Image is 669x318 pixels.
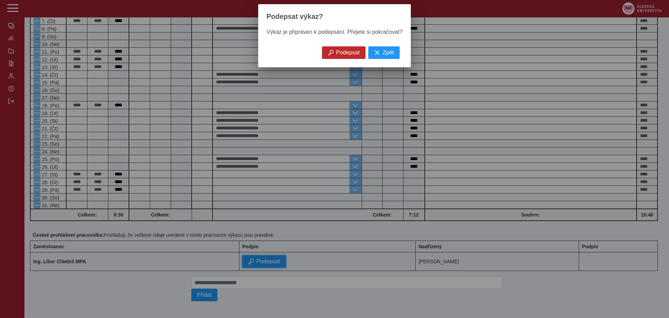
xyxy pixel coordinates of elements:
[267,13,323,21] span: Podepsat výkaz?
[336,50,360,56] span: Podepsat
[322,46,366,59] button: Podepsat
[368,46,400,59] button: Zpět
[267,29,402,35] span: Výkaz je připraven k podepsání. Přejete si pokračovat?
[383,50,394,56] span: Zpět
